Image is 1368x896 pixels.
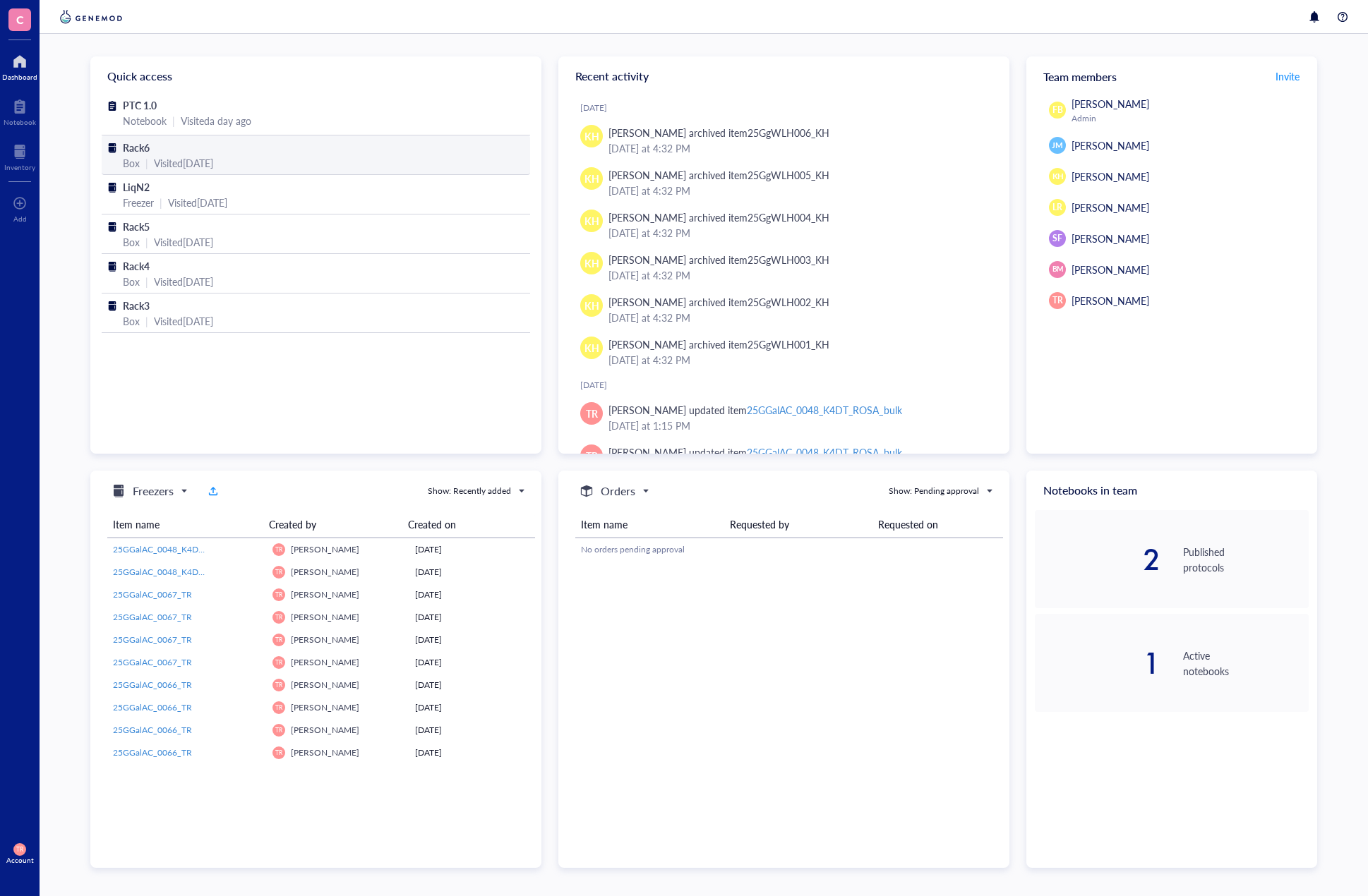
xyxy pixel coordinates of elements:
[123,234,140,250] div: Box
[608,352,987,368] div: [DATE] at 4:32 PM
[1052,264,1063,274] span: BM
[291,746,359,758] span: [PERSON_NAME]
[113,656,192,668] span: 25GGalAC_0067_TR
[570,396,998,439] a: TR[PERSON_NAME] updated item25GGalAC_0048_K4DT_ROSA_bulk[DATE] at 1:15 PM
[154,234,213,250] div: Visited [DATE]
[123,180,150,194] span: LiqN2
[123,274,140,289] div: Box
[113,724,192,736] span: 25GGalAC_0066_TR
[415,724,529,737] div: [DATE]
[113,724,261,737] a: 25GGalAC_0066_TR
[608,337,829,352] div: [PERSON_NAME] archived item
[1035,545,1160,574] div: 2
[1072,262,1149,277] span: [PERSON_NAME]
[608,167,829,183] div: [PERSON_NAME] archived item
[291,611,359,623] span: [PERSON_NAME]
[748,253,829,267] div: 25GgWLH003_KH
[581,543,997,556] div: No orders pending approval
[1072,97,1149,111] span: [PERSON_NAME]
[608,402,902,418] div: [PERSON_NAME] updated item
[428,485,511,497] div: Show: Recently added
[113,701,261,714] a: 25GGalAC_0066_TR
[748,337,829,351] div: 25GgWLH001_KH
[724,511,873,538] th: Requested by
[608,294,829,310] div: [PERSON_NAME] archived item
[275,591,282,598] span: TR
[16,846,23,853] span: TR
[608,267,987,283] div: [DATE] at 4:32 PM
[584,298,599,313] span: KH
[291,588,359,600] span: [PERSON_NAME]
[275,569,282,576] span: TR
[113,566,261,579] a: 25GGalAC_0048_K4DT_HIPP_bulk
[1052,171,1063,183] span: KH
[1183,648,1309,679] div: Active notebooks
[584,340,599,356] span: KH
[415,611,529,624] div: [DATE]
[113,588,261,601] a: 25GGalAC_0067_TR
[113,566,246,578] span: 25GGalAC_0048_K4DT_HIPP_bulk
[1026,471,1317,510] div: Notebooks in team
[748,295,829,309] div: 25GgWLH002_KH
[133,483,174,500] h5: Freezers
[1183,544,1309,575] div: Published protocols
[160,195,162,210] div: |
[608,252,829,267] div: [PERSON_NAME] archived item
[608,210,829,225] div: [PERSON_NAME] archived item
[889,485,979,497] div: Show: Pending approval
[747,403,901,417] div: 25GGalAC_0048_K4DT_ROSA_bulk
[1052,294,1063,307] span: TR
[291,679,359,691] span: [PERSON_NAME]
[291,543,359,555] span: [PERSON_NAME]
[113,746,261,759] a: 25GGalAC_0066_TR
[2,73,37,81] div: Dashboard
[1052,232,1062,245] span: SF
[584,255,599,271] span: KH
[90,56,541,96] div: Quick access
[601,483,635,500] h5: Orders
[586,406,598,421] span: TR
[1276,69,1300,83] span: Invite
[4,163,35,171] div: Inventory
[580,380,998,391] div: [DATE]
[291,566,359,578] span: [PERSON_NAME]
[123,195,154,210] div: Freezer
[145,234,148,250] div: |
[1072,169,1149,183] span: [PERSON_NAME]
[608,140,987,156] div: [DATE] at 4:32 PM
[154,313,213,329] div: Visited [DATE]
[558,56,1009,96] div: Recent activity
[1072,113,1303,124] div: Admin
[415,656,529,669] div: [DATE]
[1035,649,1160,677] div: 1
[113,701,192,713] span: 25GGalAC_0066_TR
[415,634,529,646] div: [DATE]
[123,140,150,155] span: Rack6
[154,155,213,171] div: Visited [DATE]
[145,155,148,171] div: |
[415,746,529,759] div: [DATE]
[4,140,35,171] a: Inventory
[113,679,192,691] span: 25GGalAC_0066_TR
[6,856,34,864] div: Account
[1072,138,1149,152] span: [PERSON_NAME]
[123,259,150,273] span: Rack4
[748,168,829,182] div: 25GgWLH005_KH
[113,746,192,758] span: 25GGalAC_0066_TR
[123,313,140,329] div: Box
[113,634,192,646] span: 25GGalAC_0067_TR
[1052,140,1062,152] span: JM
[580,102,998,114] div: [DATE]
[1052,201,1062,214] span: LR
[415,543,529,556] div: [DATE]
[1275,65,1300,87] button: Invite
[107,511,263,538] th: Item name
[275,636,282,643] span: TR
[275,704,282,711] span: TR
[275,727,282,734] span: TR
[1026,56,1317,96] div: Team members
[275,682,282,689] span: TR
[415,588,529,601] div: [DATE]
[575,511,724,538] th: Item name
